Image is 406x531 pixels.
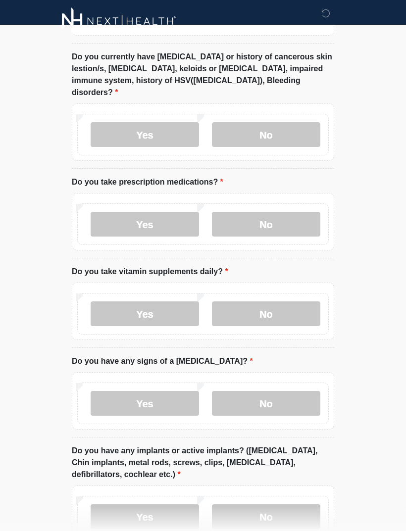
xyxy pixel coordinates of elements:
label: No [212,212,320,237]
label: Do you have any implants or active implants? ([MEDICAL_DATA], Chin implants, metal rods, screws, ... [72,445,334,481]
label: Do you take vitamin supplements daily? [72,266,228,278]
label: No [212,391,320,416]
label: No [212,504,320,529]
label: Yes [91,391,199,416]
label: Yes [91,504,199,529]
label: Do you have any signs of a [MEDICAL_DATA]? [72,355,253,367]
label: Yes [91,301,199,326]
label: Do you currently have [MEDICAL_DATA] or history of cancerous skin lestion/s, [MEDICAL_DATA], kelo... [72,51,334,98]
label: Yes [91,212,199,237]
label: No [212,122,320,147]
label: Do you take prescription medications? [72,176,223,188]
label: No [212,301,320,326]
label: Yes [91,122,199,147]
img: Next-Health Logo [62,7,176,35]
